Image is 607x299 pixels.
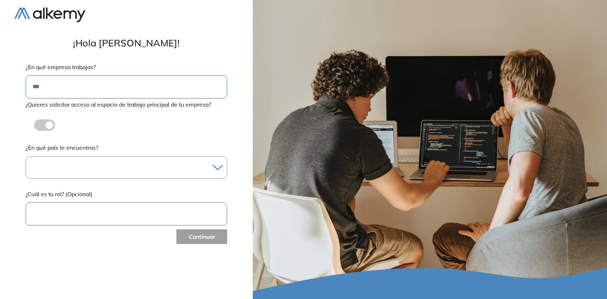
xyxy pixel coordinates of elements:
[176,229,227,244] button: Continuar
[26,63,227,72] label: ¿En qué empresa trabajas?
[14,37,239,49] h1: ¡Hola [PERSON_NAME]!
[26,190,227,199] label: ¿Cuál es tu rol? (Opcional)
[26,144,98,151] span: ¿En qué país te encuentras?
[26,100,227,109] label: ¿Quieres solicitar acceso al espacio de trabajo principal de tu empresa?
